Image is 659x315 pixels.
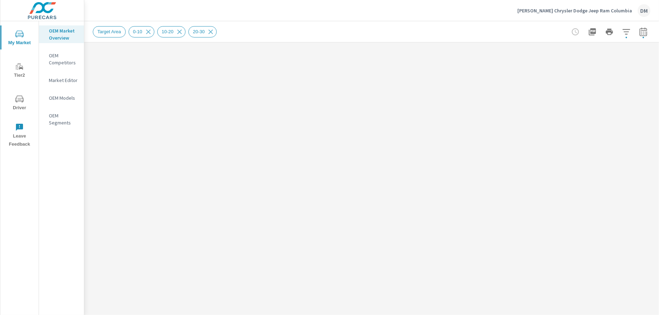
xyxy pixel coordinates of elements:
button: Apply Filters [619,25,634,39]
div: Market Editor [39,75,84,86]
button: "Export Report to PDF" [585,25,600,39]
p: OEM Models [49,94,78,101]
span: My Market [2,30,36,47]
span: 0-10 [129,29,147,34]
span: 20-30 [189,29,209,34]
span: Tier2 [2,62,36,80]
p: OEM Competitors [49,52,78,66]
p: [PERSON_NAME] Chrysler Dodge Jeep Ram Columbia [517,7,632,14]
div: OEM Competitors [39,50,84,68]
p: Market Editor [49,77,78,84]
div: DM [638,4,651,17]
span: 10-20 [158,29,178,34]
span: Driver [2,95,36,112]
p: OEM Market Overview [49,27,78,41]
button: Select Date Range [636,25,651,39]
span: Target Area [93,29,125,34]
div: OEM Segments [39,110,84,128]
button: Print Report [602,25,617,39]
div: 0-10 [129,26,154,37]
div: nav menu [0,21,39,151]
div: 20-30 [188,26,217,37]
div: 10-20 [157,26,186,37]
div: OEM Models [39,93,84,103]
div: OEM Market Overview [39,25,84,43]
span: Leave Feedback [2,123,36,148]
p: OEM Segments [49,112,78,126]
